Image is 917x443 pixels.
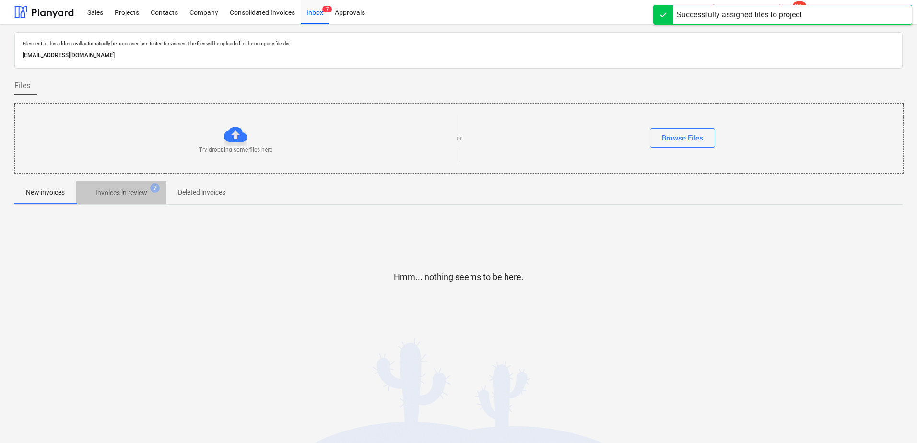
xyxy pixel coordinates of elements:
[95,188,147,198] p: Invoices in review
[457,134,462,142] p: or
[23,50,894,60] p: [EMAIL_ADDRESS][DOMAIN_NAME]
[662,132,703,144] div: Browse Files
[14,103,904,174] div: Try dropping some files hereorBrowse Files
[23,40,894,47] p: Files sent to this address will automatically be processed and tested for viruses. The files will...
[178,187,225,198] p: Deleted invoices
[650,128,715,148] button: Browse Files
[14,80,30,92] span: Files
[394,271,524,283] p: Hmm... nothing seems to be here.
[199,146,272,154] p: Try dropping some files here
[677,9,802,21] div: Successfully assigned files to project
[322,6,332,12] span: 7
[150,183,160,193] span: 7
[26,187,65,198] p: New invoices
[869,397,917,443] iframe: Chat Widget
